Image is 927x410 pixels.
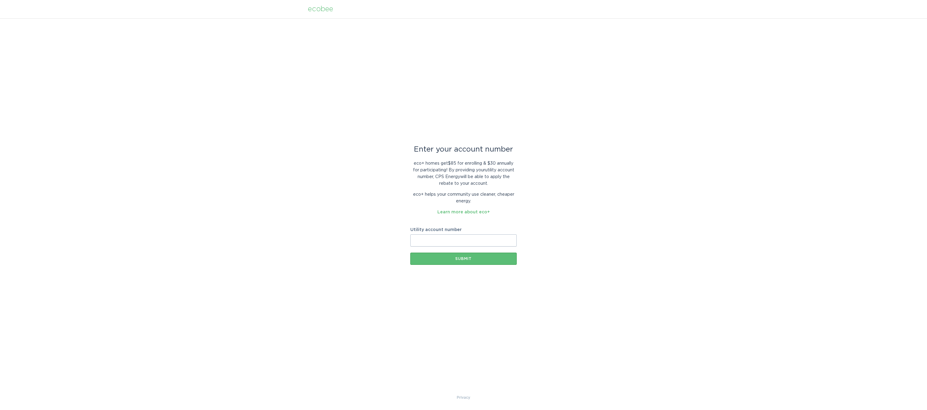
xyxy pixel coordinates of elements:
[457,394,470,401] a: Privacy Policy & Terms of Use
[410,253,517,265] button: Submit
[413,257,514,261] div: Submit
[410,146,517,153] div: Enter your account number
[308,6,333,12] div: ecobee
[410,228,517,232] label: Utility account number
[410,160,517,187] p: eco+ homes get $85 for enrolling & $30 annually for participating ! By providing your utility acc...
[437,210,490,214] a: Learn more about eco+
[410,191,517,205] p: eco+ helps your community use cleaner, cheaper energy.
